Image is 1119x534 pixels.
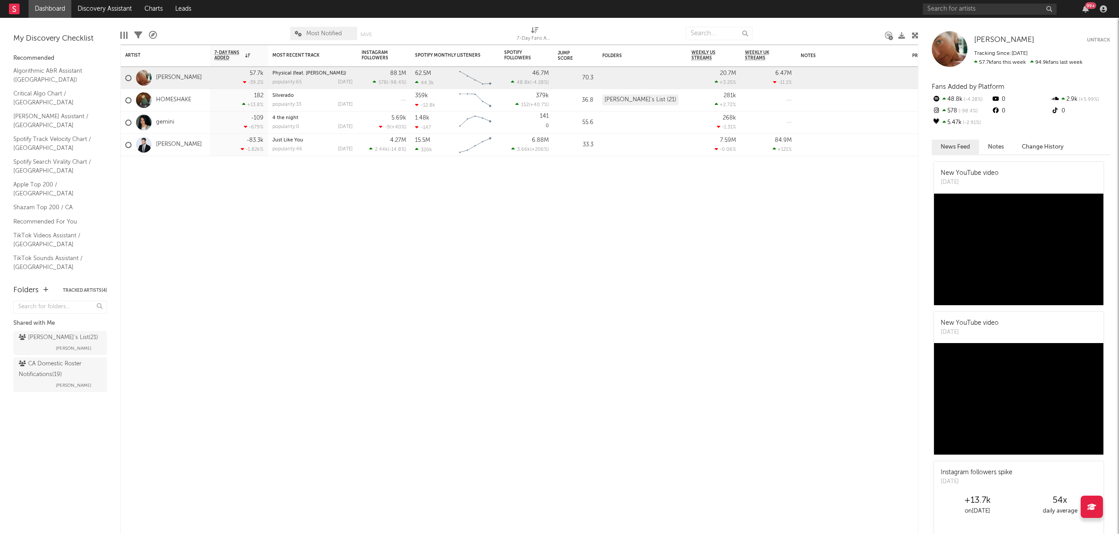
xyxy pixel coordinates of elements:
div: popularity: 33 [272,102,301,107]
div: 141 [540,113,549,119]
div: 182 [254,93,263,99]
div: 7.59M [720,137,736,143]
div: 55.6 [558,117,593,128]
div: 281k [724,93,736,99]
a: Critical Algo Chart / [GEOGRAPHIC_DATA] [13,89,98,107]
div: Spotify Monthly Listeners [415,53,482,58]
div: Folders [602,53,669,58]
span: 152 [521,103,529,108]
div: 359k [415,93,428,99]
div: [DATE] [338,102,353,107]
span: Weekly US Streams [691,50,723,61]
div: Just Like You [272,138,353,143]
div: [PERSON_NAME]'s List ( 21 ) [19,332,98,343]
div: Folders [13,285,39,296]
div: 0 [504,112,549,133]
div: My Discovery Checklist [13,33,107,44]
div: -83.3k [247,137,263,143]
div: Filters [134,22,142,48]
a: TikTok Videos Assistant / [GEOGRAPHIC_DATA] [13,231,98,249]
button: Tracked Artists(4) [63,288,107,293]
div: daily average [1019,506,1101,517]
span: 94.9k fans last week [974,60,1082,65]
span: Weekly UK Streams [745,50,778,61]
div: 46.7M [532,70,549,76]
svg: Chart title [455,67,495,89]
span: 48.8k [517,80,530,85]
span: 578 [378,80,387,85]
a: Silverado [272,93,294,98]
svg: Chart title [455,89,495,112]
div: [DATE] [941,178,999,187]
a: 4 the night [272,116,298,120]
div: Silverado [272,93,353,98]
a: Shazam Top 200 / CA [13,203,98,212]
a: [PERSON_NAME]'s List(21)[PERSON_NAME] [13,331,107,355]
div: [DATE] [338,147,353,152]
div: Recommended [13,53,107,64]
span: Most Notified [306,31,342,37]
div: ( ) [369,146,406,152]
span: +206 % [531,147,547,152]
a: Apple Top 200 / [GEOGRAPHIC_DATA] [13,180,98,198]
div: 0 [991,105,1050,117]
div: [DATE] [338,124,353,129]
span: 3.66k [517,147,530,152]
div: 5.47k [932,117,991,128]
div: 4 the night [272,116,353,120]
span: +5.99 % [1078,97,1099,102]
input: Search... [686,27,753,40]
button: 99+ [1082,5,1089,12]
div: popularity: 65 [272,80,302,85]
a: CA Domestic Roster Notifications(19)[PERSON_NAME] [13,357,107,392]
a: Algorithmic A&R Assistant ([GEOGRAPHIC_DATA]) [13,66,98,84]
span: -14.8 % [389,147,405,152]
span: +40 % [391,125,405,130]
div: 7-Day Fans Added (7-Day Fans Added) [517,22,552,48]
div: -39.2 % [243,79,263,85]
div: [DATE] [941,477,1012,486]
div: ( ) [373,79,406,85]
span: -2.91 % [962,120,981,125]
div: 84.9M [775,137,792,143]
div: -147 [415,124,431,130]
span: [PERSON_NAME] [56,343,91,354]
a: Physical (feat. [PERSON_NAME]) [272,71,346,76]
span: Fans Added by Platform [932,83,1004,90]
button: Notes [979,140,1013,154]
a: Just Like You [272,138,303,143]
div: 5.69k [391,115,406,121]
input: Search for folders... [13,301,107,314]
div: 268k [723,115,736,121]
div: 7-Day Fans Added (7-Day Fans Added) [517,33,552,44]
div: 48.8k [932,94,991,105]
span: +40.7 % [530,103,547,108]
div: 54 x [1019,495,1101,506]
div: New YouTube video [941,169,999,178]
div: 6.47M [775,70,792,76]
span: -98.4 % [388,80,405,85]
button: Untrack [1087,36,1110,45]
div: +121 % [773,146,792,152]
div: Most Recent Track [272,53,339,58]
span: -9 [385,125,390,130]
div: +2.72 % [715,102,736,108]
div: Notes [801,53,890,58]
div: 578 [932,105,991,117]
div: 33.3 [558,140,593,150]
svg: Chart title [455,134,495,156]
a: [PERSON_NAME] Assistant / [GEOGRAPHIC_DATA] [13,112,98,130]
div: CA Domestic Roster Notifications ( 19 ) [19,359,99,380]
a: [PERSON_NAME] [156,74,202,82]
div: -12.8k [415,102,435,108]
div: -11.1 % [773,79,792,85]
div: popularity: 46 [272,147,302,152]
div: popularity: 0 [272,124,299,129]
div: -1.31 % [717,124,736,130]
div: 36.8 [558,95,593,106]
button: News Feed [932,140,979,154]
div: on [DATE] [936,506,1019,517]
div: [DATE] [941,328,999,337]
input: Search for artists [923,4,1057,15]
div: Instagram followers spike [941,468,1012,477]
